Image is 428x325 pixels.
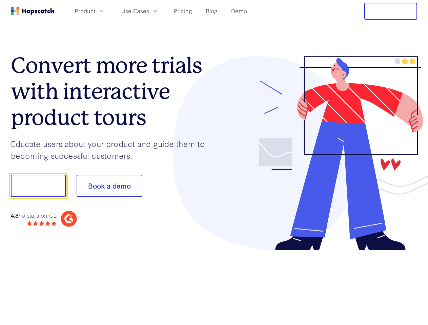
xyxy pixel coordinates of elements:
a: Blog [203,5,220,17]
button: Use Cases [117,5,163,17]
button: Free Trial [364,3,417,20]
span: Use Cases [121,7,149,15]
a: Home [11,7,54,15]
a: Demo [228,5,250,17]
strong: 4.8 [11,211,18,219]
span: Product [75,7,96,15]
a: Pricing [171,5,195,17]
div: / 5 stars on G2 [11,211,57,220]
button: Book a demo [77,175,142,197]
p: Educate users about your product and guide them to becoming successful customers. [11,138,214,161]
h1: Convert more trials with interactive product tours [11,52,214,130]
button: Product [70,5,109,17]
button: Show me! [11,175,66,197]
